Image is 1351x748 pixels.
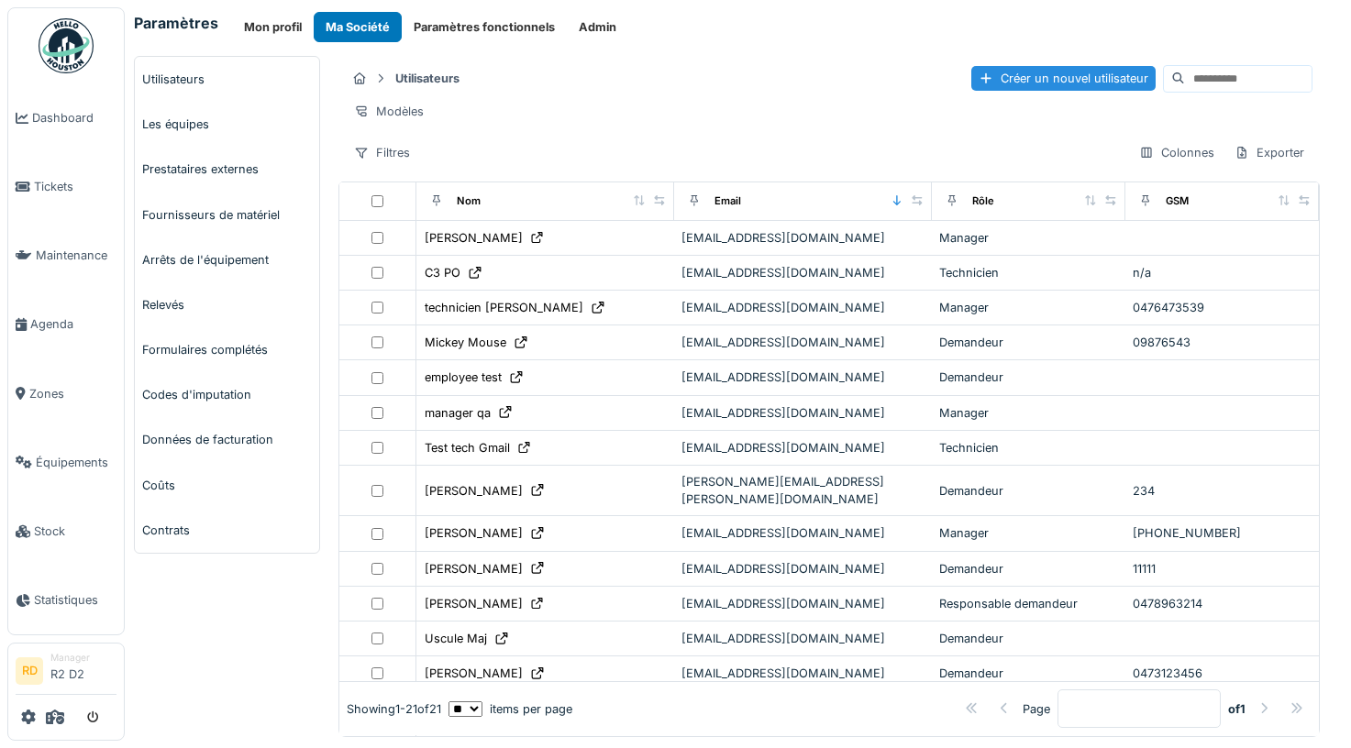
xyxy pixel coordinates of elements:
[425,229,523,247] div: [PERSON_NAME]
[939,299,1118,316] div: Manager
[1133,264,1312,281] div: n/a
[8,497,124,566] a: Stock
[16,651,116,695] a: RD ManagerR2 D2
[135,463,319,508] a: Coûts
[30,315,116,333] span: Agenda
[1023,700,1050,718] div: Page
[135,57,319,102] a: Utilisateurs
[135,417,319,462] a: Données de facturation
[34,178,116,195] span: Tickets
[36,247,116,264] span: Maintenance
[714,193,741,209] div: Email
[135,192,319,237] a: Fournisseurs de matériel
[425,334,506,351] div: Mickey Mouse
[939,404,1118,422] div: Manager
[8,566,124,634] a: Statistiques
[681,264,925,281] div: [EMAIL_ADDRESS][DOMAIN_NAME]
[425,264,460,281] div: C3 PO
[971,66,1156,91] div: Créer un nouvel utilisateur
[939,229,1118,247] div: Manager
[346,139,418,166] div: Filtres
[135,282,319,327] a: Relevés
[448,700,572,718] div: items per page
[8,290,124,358] a: Agenda
[939,630,1118,647] div: Demandeur
[1133,665,1312,682] div: 0473123456
[939,334,1118,351] div: Demandeur
[425,524,523,542] div: [PERSON_NAME]
[16,657,43,685] li: RD
[939,595,1118,612] div: Responsable demandeur
[457,193,481,209] div: Nom
[425,404,491,422] div: manager qa
[681,473,925,508] div: [PERSON_NAME][EMAIL_ADDRESS][PERSON_NAME][DOMAIN_NAME]
[681,524,925,542] div: [EMAIL_ADDRESS][DOMAIN_NAME]
[425,439,510,456] div: Test tech Gmail
[34,591,116,609] span: Statistiques
[135,372,319,417] a: Codes d'imputation
[135,147,319,192] a: Prestataires externes
[1133,560,1312,577] div: 11111
[425,368,502,386] div: employee test
[50,651,116,690] li: R2 D2
[1133,299,1312,316] div: 0476473539
[134,15,218,32] h6: Paramètres
[425,630,487,647] div: Uscule Maj
[425,595,523,612] div: [PERSON_NAME]
[1166,193,1189,209] div: GSM
[681,368,925,386] div: [EMAIL_ADDRESS][DOMAIN_NAME]
[1133,524,1312,542] div: [PHONE_NUMBER]
[1133,334,1312,351] div: 09876543
[425,299,583,316] div: technicien [PERSON_NAME]
[346,98,432,125] div: Modèles
[8,428,124,497] a: Équipements
[939,368,1118,386] div: Demandeur
[939,665,1118,682] div: Demandeur
[8,359,124,428] a: Zones
[1133,482,1312,500] div: 234
[425,560,523,577] div: [PERSON_NAME]
[1131,139,1223,166] div: Colonnes
[8,83,124,152] a: Dashboard
[50,651,116,665] div: Manager
[1226,139,1312,166] div: Exporter
[8,221,124,290] a: Maintenance
[347,700,441,718] div: Showing 1 - 21 of 21
[972,193,994,209] div: Rôle
[135,237,319,282] a: Arrêts de l'équipement
[232,12,314,42] button: Mon profil
[32,109,116,126] span: Dashboard
[681,299,925,316] div: [EMAIL_ADDRESS][DOMAIN_NAME]
[425,482,523,500] div: [PERSON_NAME]
[29,385,116,402] span: Zones
[1228,700,1246,718] strong: of 1
[8,152,124,221] a: Tickets
[1133,595,1312,612] div: 0478963214
[681,229,925,247] div: [EMAIL_ADDRESS][DOMAIN_NAME]
[939,439,1118,456] div: Technicien
[681,404,925,422] div: [EMAIL_ADDRESS][DOMAIN_NAME]
[402,12,567,42] button: Paramètres fonctionnels
[135,327,319,372] a: Formulaires complétés
[939,264,1118,281] div: Technicien
[939,560,1118,577] div: Demandeur
[36,454,116,471] span: Équipements
[939,524,1118,542] div: Manager
[135,102,319,147] a: Les équipes
[314,12,402,42] button: Ma Société
[135,508,319,553] a: Contrats
[681,630,925,647] div: [EMAIL_ADDRESS][DOMAIN_NAME]
[34,522,116,540] span: Stock
[425,665,523,682] div: [PERSON_NAME]
[567,12,628,42] button: Admin
[681,595,925,612] div: [EMAIL_ADDRESS][DOMAIN_NAME]
[681,439,925,456] div: [EMAIL_ADDRESS][DOMAIN_NAME]
[39,18,94,73] img: Badge_color-CXgf-gQk.svg
[681,560,925,577] div: [EMAIL_ADDRESS][DOMAIN_NAME]
[681,334,925,351] div: [EMAIL_ADDRESS][DOMAIN_NAME]
[939,482,1118,500] div: Demandeur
